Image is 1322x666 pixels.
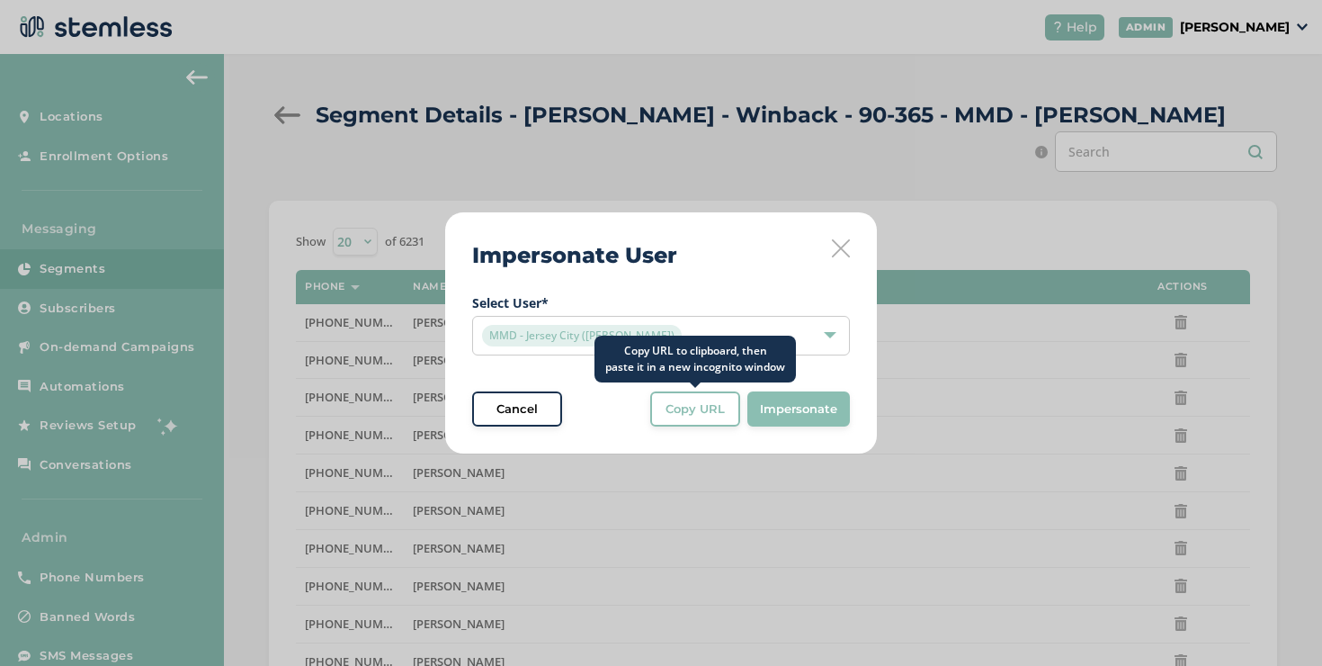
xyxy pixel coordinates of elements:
[472,391,562,427] button: Cancel
[496,400,538,418] span: Cancel
[665,400,725,418] span: Copy URL
[760,400,837,418] span: Impersonate
[482,325,682,346] span: MMD - Jersey City ([PERSON_NAME])
[650,391,740,427] button: Copy URL
[594,336,796,382] div: Copy URL to clipboard, then paste it in a new incognito window
[472,239,677,272] h2: Impersonate User
[472,293,850,312] label: Select User
[747,391,850,427] button: Impersonate
[1232,580,1322,666] iframe: Chat Widget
